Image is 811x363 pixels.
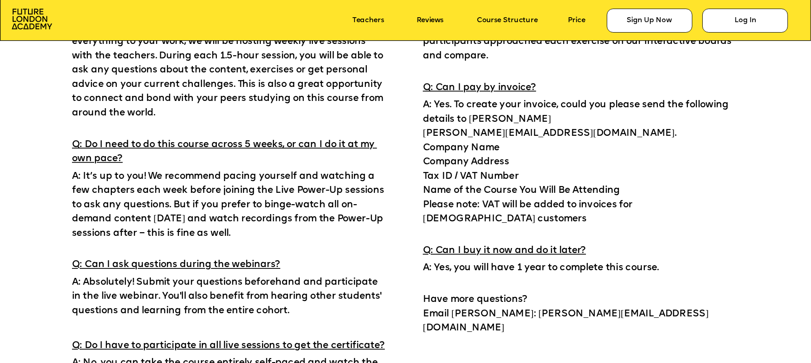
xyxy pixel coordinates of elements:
[423,263,659,273] span: A: Yes, you will have 1 year to complete this course.
[72,341,385,350] span: Q: Do I have to participate in all live sessions to get the certificate?
[423,100,731,224] span: A: Yes. To create your invoice, could you please send the following details to [PERSON_NAME] [PER...
[423,295,709,333] span: Have more questions? Email [PERSON_NAME]: [PERSON_NAME][EMAIL_ADDRESS][DOMAIN_NAME]
[72,23,386,118] span: A: To help your learning process and make sure you can apply everything to your work, we will be ...
[72,260,280,270] span: Q: Can I ask questions during the webinars?
[72,277,384,315] span: A: Absolutely! Submit your questions beforehand and participate in the live webinar. You'll also ...
[72,140,377,163] span: Q: Do I need to do this course across 5 weeks, or can I do it at my own pace?
[568,17,585,24] a: Price
[423,83,536,92] span: Q: Can I pay by invoice?
[417,17,443,24] a: Reviews
[423,246,586,255] span: Q: Can I buy it now and do it later?
[352,17,384,24] a: Teachers
[477,17,538,24] a: Course Structure
[12,9,52,29] img: image-aac980e9-41de-4c2d-a048-f29dd30a0068.png
[72,172,386,238] span: A: It’s up to you! We recommend pacing yourself and watching a few chapters each week before join...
